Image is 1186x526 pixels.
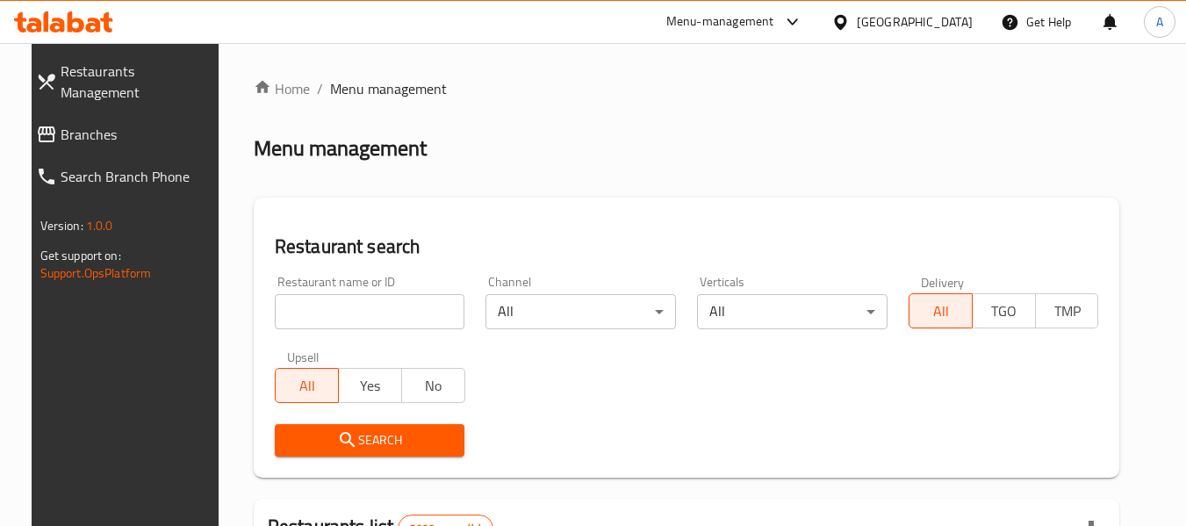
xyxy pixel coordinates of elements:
[275,234,1099,260] h2: Restaurant search
[40,262,152,285] a: Support.OpsPlatform
[86,214,113,237] span: 1.0.0
[666,11,774,32] div: Menu-management
[61,61,216,103] span: Restaurants Management
[22,155,230,198] a: Search Branch Phone
[61,166,216,187] span: Search Branch Phone
[409,373,458,399] span: No
[916,299,966,324] span: All
[287,350,320,363] label: Upsell
[61,124,216,145] span: Branches
[283,373,332,399] span: All
[254,134,427,162] h2: Menu management
[1156,12,1163,32] span: A
[22,50,230,113] a: Restaurants Management
[921,276,965,288] label: Delivery
[275,368,339,403] button: All
[338,368,402,403] button: Yes
[980,299,1029,324] span: TGO
[254,78,310,99] a: Home
[346,373,395,399] span: Yes
[330,78,447,99] span: Menu management
[289,429,451,451] span: Search
[317,78,323,99] li: /
[401,368,465,403] button: No
[972,293,1036,328] button: TGO
[485,294,676,329] div: All
[1043,299,1092,324] span: TMP
[275,294,465,329] input: Search for restaurant name or ID..
[909,293,973,328] button: All
[1035,293,1099,328] button: TMP
[697,294,888,329] div: All
[275,424,465,457] button: Search
[40,244,121,267] span: Get support on:
[857,12,973,32] div: [GEOGRAPHIC_DATA]
[254,78,1120,99] nav: breadcrumb
[40,214,83,237] span: Version:
[22,113,230,155] a: Branches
